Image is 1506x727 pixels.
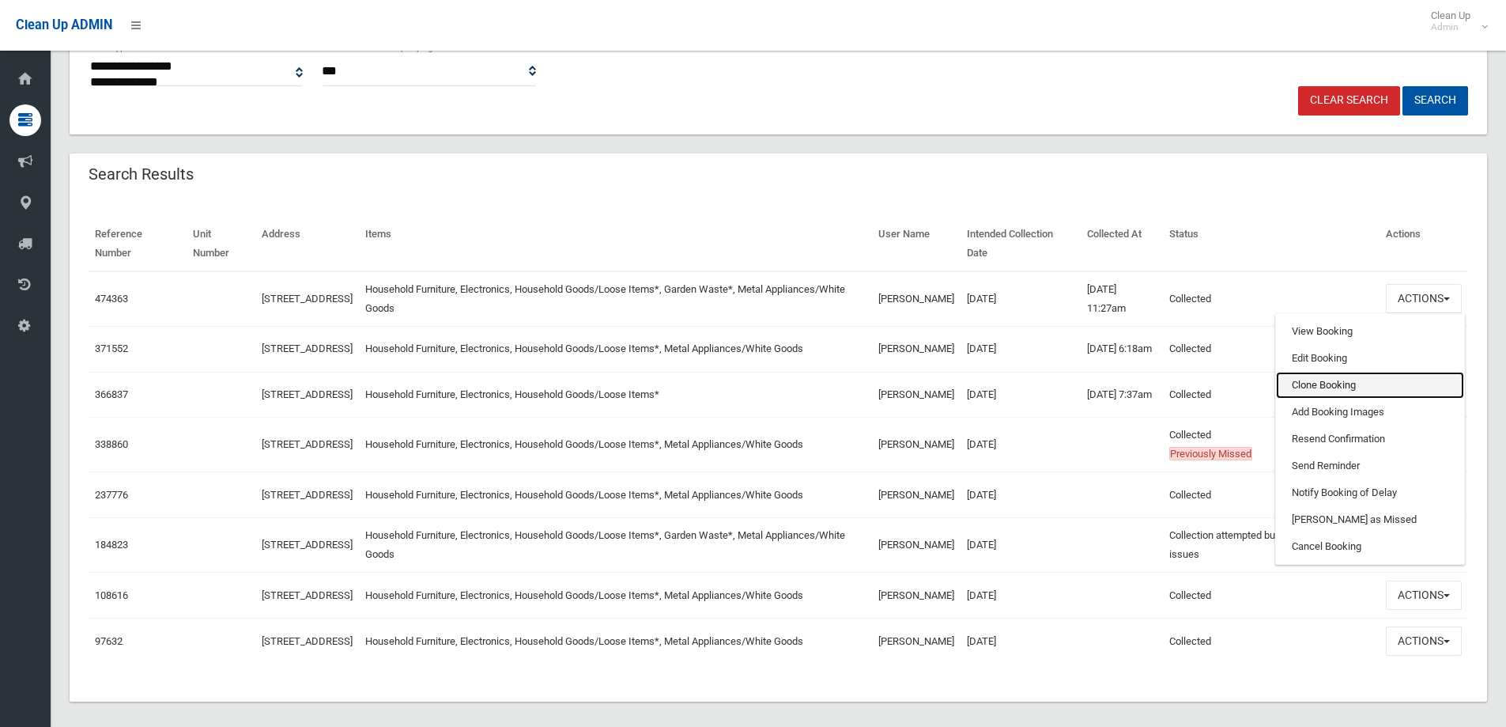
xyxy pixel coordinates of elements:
[872,217,961,271] th: User Name
[359,418,872,472] td: Household Furniture, Electronics, Household Goods/Loose Items*, Metal Appliances/White Goods
[872,472,961,518] td: [PERSON_NAME]
[1276,426,1464,452] a: Resend Confirmation
[262,635,353,647] a: [STREET_ADDRESS]
[1163,372,1380,418] td: Collected
[262,489,353,501] a: [STREET_ADDRESS]
[95,635,123,647] a: 97632
[1169,447,1252,460] span: Previously Missed
[872,326,961,372] td: [PERSON_NAME]
[1163,271,1380,327] td: Collected
[1276,479,1464,506] a: Notify Booking of Delay
[1386,627,1462,656] button: Actions
[1163,619,1380,664] td: Collected
[16,17,112,32] span: Clean Up ADMIN
[1081,326,1163,372] td: [DATE] 6:18am
[1380,217,1468,271] th: Actions
[359,326,872,372] td: Household Furniture, Electronics, Household Goods/Loose Items*, Metal Appliances/White Goods
[359,518,872,573] td: Household Furniture, Electronics, Household Goods/Loose Items*, Garden Waste*, Metal Appliances/W...
[1276,318,1464,345] a: View Booking
[961,217,1081,271] th: Intended Collection Date
[872,271,961,327] td: [PERSON_NAME]
[1163,518,1380,573] td: Collection attempted but driver reported issues
[95,388,128,400] a: 366837
[872,418,961,472] td: [PERSON_NAME]
[359,472,872,518] td: Household Furniture, Electronics, Household Goods/Loose Items*, Metal Appliances/White Goods
[961,619,1081,664] td: [DATE]
[1081,372,1163,418] td: [DATE] 7:37am
[262,438,353,450] a: [STREET_ADDRESS]
[1431,21,1470,33] small: Admin
[961,326,1081,372] td: [DATE]
[872,573,961,619] td: [PERSON_NAME]
[255,217,359,271] th: Address
[1163,217,1380,271] th: Status
[1298,86,1400,115] a: Clear Search
[961,372,1081,418] td: [DATE]
[262,388,353,400] a: [STREET_ADDRESS]
[1386,581,1462,610] button: Actions
[89,217,187,271] th: Reference Number
[95,539,128,551] a: 184823
[1276,452,1464,479] a: Send Reminder
[1081,271,1163,327] td: [DATE] 11:27am
[70,159,213,190] header: Search Results
[1276,345,1464,372] a: Edit Booking
[1163,573,1380,619] td: Collected
[1276,372,1464,399] a: Clone Booking
[359,217,872,271] th: Items
[961,518,1081,573] td: [DATE]
[187,217,255,271] th: Unit Number
[1163,472,1380,518] td: Collected
[95,293,128,305] a: 474363
[95,343,128,354] a: 371552
[359,619,872,664] td: Household Furniture, Electronics, Household Goods/Loose Items*, Metal Appliances/White Goods
[359,372,872,418] td: Household Furniture, Electronics, Household Goods/Loose Items*
[961,472,1081,518] td: [DATE]
[1163,418,1380,472] td: Collected
[262,589,353,601] a: [STREET_ADDRESS]
[1276,506,1464,533] a: [PERSON_NAME] as Missed
[1163,326,1380,372] td: Collected
[872,619,961,664] td: [PERSON_NAME]
[95,589,128,601] a: 108616
[961,418,1081,472] td: [DATE]
[1276,533,1464,560] a: Cancel Booking
[1423,9,1486,33] span: Clean Up
[872,518,961,573] td: [PERSON_NAME]
[1276,399,1464,426] a: Add Booking Images
[262,343,353,354] a: [STREET_ADDRESS]
[95,438,128,450] a: 338860
[1081,217,1163,271] th: Collected At
[1402,86,1468,115] button: Search
[961,573,1081,619] td: [DATE]
[961,271,1081,327] td: [DATE]
[95,489,128,501] a: 237776
[1386,284,1462,313] button: Actions
[872,372,961,418] td: [PERSON_NAME]
[359,573,872,619] td: Household Furniture, Electronics, Household Goods/Loose Items*, Metal Appliances/White Goods
[262,539,353,551] a: [STREET_ADDRESS]
[359,271,872,327] td: Household Furniture, Electronics, Household Goods/Loose Items*, Garden Waste*, Metal Appliances/W...
[262,293,353,305] a: [STREET_ADDRESS]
